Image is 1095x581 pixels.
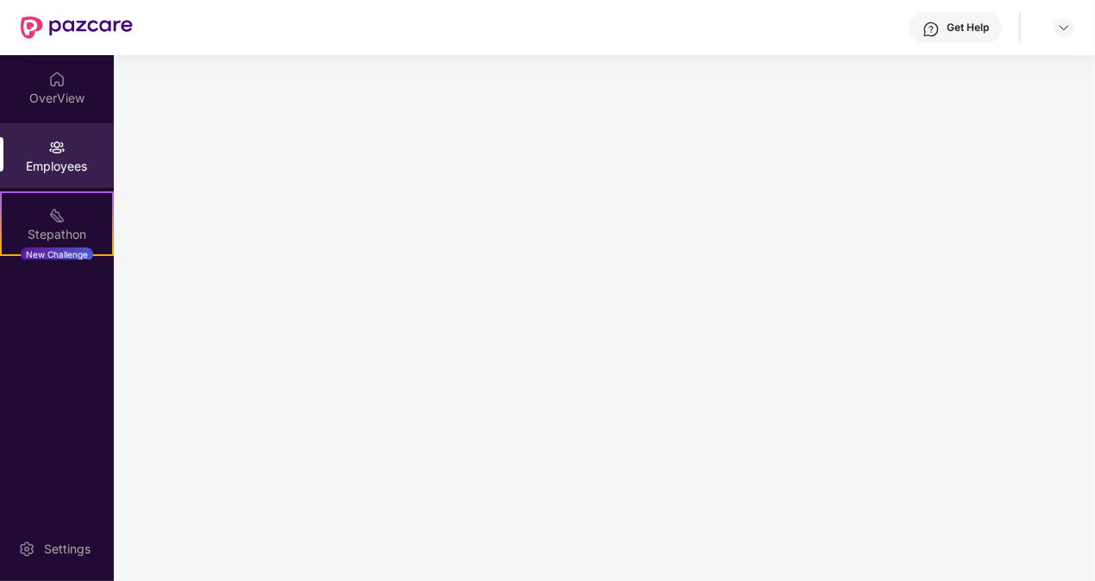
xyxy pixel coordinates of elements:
[18,540,35,558] img: svg+xml;base64,PHN2ZyBpZD0iU2V0dGluZy0yMHgyMCIgeG1sbnM9Imh0dHA6Ly93d3cudzMub3JnLzIwMDAvc3ZnIiB3aW...
[48,207,66,224] img: svg+xml;base64,PHN2ZyB4bWxucz0iaHR0cDovL3d3dy53My5vcmcvMjAwMC9zdmciIHdpZHRoPSIyMSIgaGVpZ2h0PSIyMC...
[21,247,93,261] div: New Challenge
[48,71,66,88] img: svg+xml;base64,PHN2ZyBpZD0iSG9tZSIgeG1sbnM9Imh0dHA6Ly93d3cudzMub3JnLzIwMDAvc3ZnIiB3aWR0aD0iMjAiIG...
[48,139,66,156] img: svg+xml;base64,PHN2ZyBpZD0iRW1wbG95ZWVzIiB4bWxucz0iaHR0cDovL3d3dy53My5vcmcvMjAwMC9zdmciIHdpZHRoPS...
[947,21,989,34] div: Get Help
[2,226,112,243] div: Stepathon
[39,540,96,558] div: Settings
[21,16,133,39] img: New Pazcare Logo
[923,21,940,38] img: svg+xml;base64,PHN2ZyBpZD0iSGVscC0zMngzMiIgeG1sbnM9Imh0dHA6Ly93d3cudzMub3JnLzIwMDAvc3ZnIiB3aWR0aD...
[1057,21,1071,34] img: svg+xml;base64,PHN2ZyBpZD0iRHJvcGRvd24tMzJ4MzIiIHhtbG5zPSJodHRwOi8vd3d3LnczLm9yZy8yMDAwL3N2ZyIgd2...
